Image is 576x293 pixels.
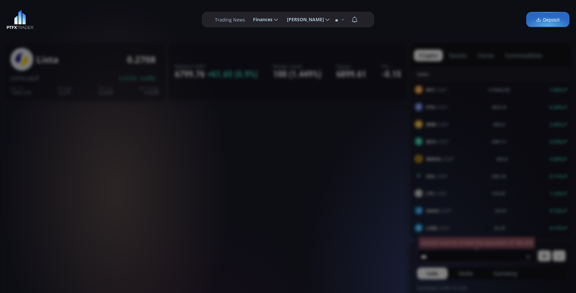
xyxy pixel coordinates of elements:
a: Deposit [526,12,569,27]
label: Trading News [215,16,245,23]
span: Deposit [536,16,560,23]
span: [PERSON_NAME] [282,13,324,26]
img: LOGO [7,10,34,29]
span: Finances [248,13,273,26]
